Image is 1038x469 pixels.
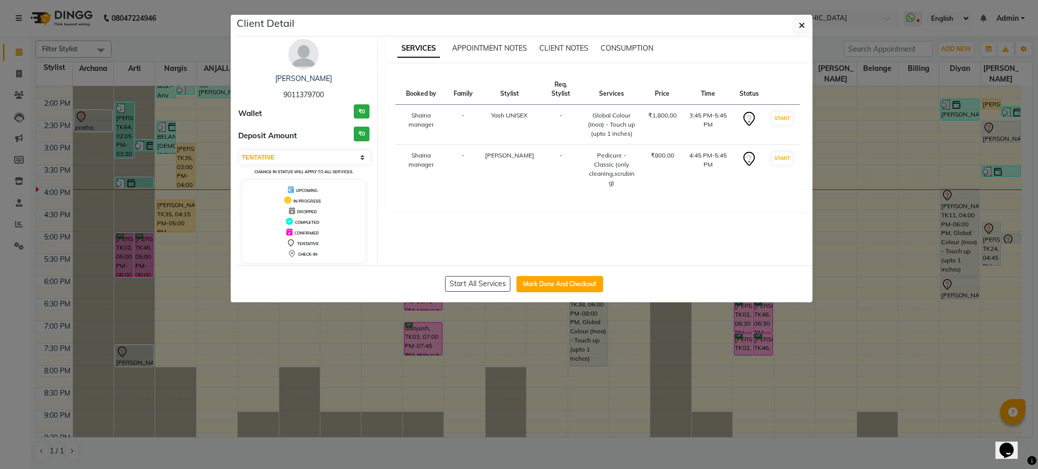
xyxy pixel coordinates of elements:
[648,151,677,160] div: ₹800.00
[587,111,636,138] div: Global Colour (Inoa) - Touch up (upto 1 inches)
[238,108,262,120] span: Wallet
[587,151,636,187] div: Pedicure - Classic (only cleaning,scrubing)
[354,104,369,119] h3: ₹0
[294,230,319,236] span: CONFIRMED
[395,74,448,105] th: Booked by
[298,252,317,257] span: CHECK-IN
[238,130,297,142] span: Deposit Amount
[297,209,317,214] span: DROPPED
[395,145,448,194] td: Shaina manager
[683,74,733,105] th: Time
[275,74,332,83] a: [PERSON_NAME]
[491,111,528,119] span: Yash UNISEX
[448,105,479,145] td: -
[448,145,479,194] td: -
[540,145,581,194] td: -
[283,90,324,99] span: 9011379700
[683,105,733,145] td: 3:45 PM-5:45 PM
[288,39,319,69] img: avatar
[995,428,1028,459] iframe: chat widget
[296,188,318,193] span: UPCOMING
[683,145,733,194] td: 4:45 PM-5:45 PM
[395,105,448,145] td: Shaina manager
[254,169,353,174] small: Change in status will apply to all services.
[516,276,603,292] button: Mark Done And Checkout
[772,152,793,165] button: START
[237,16,294,31] h5: Client Detail
[452,44,527,53] span: APPOINTMENT NOTES
[445,276,510,292] button: Start All Services
[540,74,581,105] th: Req. Stylist
[648,111,677,120] div: ₹1,800.00
[642,74,683,105] th: Price
[733,74,765,105] th: Status
[540,105,581,145] td: -
[581,74,642,105] th: Services
[448,74,479,105] th: Family
[397,40,440,58] span: SERVICES
[601,44,653,53] span: CONSUMPTION
[772,112,793,125] button: START
[539,44,588,53] span: CLIENT NOTES
[354,127,369,141] h3: ₹0
[479,74,540,105] th: Stylist
[295,220,319,225] span: COMPLETED
[293,199,321,204] span: IN PROGRESS
[297,241,319,246] span: TENTATIVE
[485,151,534,159] span: [PERSON_NAME]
